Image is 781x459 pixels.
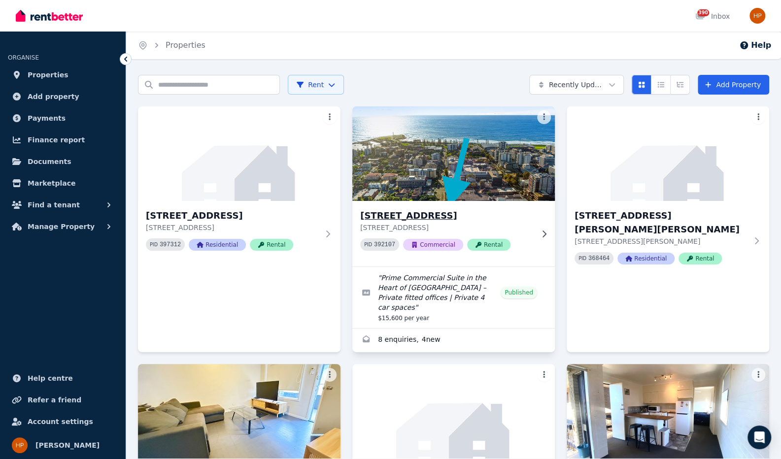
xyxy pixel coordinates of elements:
[529,75,624,95] button: Recently Updated
[670,75,690,95] button: Expanded list view
[8,87,118,106] a: Add property
[250,239,293,251] span: Rental
[374,241,395,248] code: 392107
[28,69,68,81] span: Properties
[360,209,533,223] h3: [STREET_ADDRESS]
[8,195,118,215] button: Find a tenant
[296,80,324,90] span: Rent
[697,9,709,16] span: 390
[28,112,66,124] span: Payments
[747,426,771,449] div: Open Intercom Messenger
[403,239,463,251] span: Commercial
[352,106,555,266] a: Suite 1/41 Market St, Wollongong[STREET_ADDRESS][STREET_ADDRESS]PID 392107CommercialRental
[364,242,372,247] small: PID
[160,241,181,248] code: 397312
[567,106,769,201] img: 2/78 Blackmore St, Windsor
[537,368,551,382] button: More options
[28,156,71,167] span: Documents
[537,110,551,124] button: More options
[575,209,747,236] h3: [STREET_ADDRESS][PERSON_NAME][PERSON_NAME]
[352,267,555,328] a: Edit listing: Prime Commercial Suite in the Heart of Wollongong – Private fitted offices | Privat...
[8,130,118,150] a: Finance report
[189,239,246,251] span: Residential
[695,11,730,21] div: Inbox
[679,253,722,264] span: Rental
[632,75,651,95] button: Card view
[467,239,510,251] span: Rental
[288,75,344,95] button: Rent
[28,91,79,102] span: Add property
[8,368,118,388] a: Help centre
[150,242,158,247] small: PID
[138,106,340,266] a: 480B Princes Hwy, Woonona[STREET_ADDRESS][STREET_ADDRESS]PID 397312ResidentialRental
[28,177,75,189] span: Marketplace
[12,437,28,453] img: Heidi P
[588,255,610,262] code: 368464
[8,108,118,128] a: Payments
[8,54,39,61] span: ORGANISE
[28,134,85,146] span: Finance report
[8,173,118,193] a: Marketplace
[8,412,118,431] a: Account settings
[749,8,765,24] img: Heidi P
[146,223,319,232] p: [STREET_ADDRESS]
[126,32,217,59] nav: Breadcrumb
[166,40,205,50] a: Properties
[567,106,769,280] a: 2/78 Blackmore St, Windsor[STREET_ADDRESS][PERSON_NAME][PERSON_NAME][STREET_ADDRESS][PERSON_NAME]...
[323,368,337,382] button: More options
[352,364,555,459] img: 480 Princes Highway, Woonona
[751,110,765,124] button: More options
[28,199,80,211] span: Find a tenant
[146,209,319,223] h3: [STREET_ADDRESS]
[138,364,340,459] img: 4 College Pl, Gwynneville
[8,152,118,171] a: Documents
[28,372,73,384] span: Help centre
[35,439,100,451] span: [PERSON_NAME]
[16,8,83,23] img: RentBetter
[8,65,118,85] a: Properties
[352,328,555,352] a: Enquiries for Suite 1/41 Market St, Wollongong
[575,236,747,246] p: [STREET_ADDRESS][PERSON_NAME]
[698,75,769,95] a: Add Property
[617,253,675,264] span: Residential
[347,104,560,203] img: Suite 1/41 Market St, Wollongong
[8,217,118,236] button: Manage Property
[651,75,671,95] button: Compact list view
[549,80,605,90] span: Recently Updated
[138,106,340,201] img: 480B Princes Hwy, Woonona
[578,256,586,261] small: PID
[567,364,769,459] img: 4/364 Beach Road, Batehaven
[739,39,771,51] button: Help
[323,110,337,124] button: More options
[28,416,93,427] span: Account settings
[632,75,690,95] div: View options
[751,368,765,382] button: More options
[8,390,118,410] a: Refer a friend
[28,221,95,232] span: Manage Property
[360,223,533,232] p: [STREET_ADDRESS]
[28,394,81,406] span: Refer a friend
